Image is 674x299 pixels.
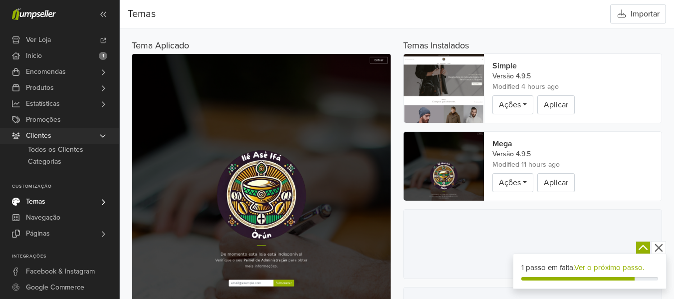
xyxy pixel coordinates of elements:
[26,128,51,144] span: Clientes
[492,151,531,158] span: Versão 4.9.5
[26,194,45,210] span: Temas
[26,112,61,128] span: Promoções
[26,80,54,96] span: Produtos
[492,62,517,70] span: Simple
[26,48,42,64] span: Início
[492,95,533,114] a: Ações
[12,184,119,190] p: Customização
[26,96,60,112] span: Estatísticas
[537,173,575,192] button: Aplicar
[521,262,658,274] div: 1 passo em falta.
[26,210,60,226] span: Navegação
[499,100,521,110] span: Ações
[492,173,533,192] a: Ações
[610,4,666,23] button: Importar
[99,52,107,60] span: 1
[12,254,119,260] p: Integrações
[28,144,83,156] span: Todos os Clientes
[492,73,531,80] span: Versão 4.9.5
[26,226,50,242] span: Páginas
[128,8,156,20] span: Temas
[492,161,560,168] span: 2025-08-16 13:44
[404,132,484,201] img: Mega Espaço reservado ao tema: uma representação visual do espaço reservado à imagem do tema Mega.
[404,54,484,123] img: Simple Espaço reservado ao tema: uma representação visual do espaço reservado à imagem do tema Si...
[28,156,61,168] span: Categorias
[26,264,95,280] span: Facebook & Instagram
[492,140,512,148] span: Mega
[403,40,469,51] h5: Temas Instalados
[574,263,644,272] a: Ver o próximo passo.
[132,40,391,51] h5: Tema Aplicado
[26,64,66,80] span: Encomendas
[492,83,559,90] span: 2025-08-16 20:11
[537,95,575,114] button: Aplicar
[26,280,84,296] span: Google Commerce
[26,32,51,48] span: Ver Loja
[499,178,521,188] span: Ações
